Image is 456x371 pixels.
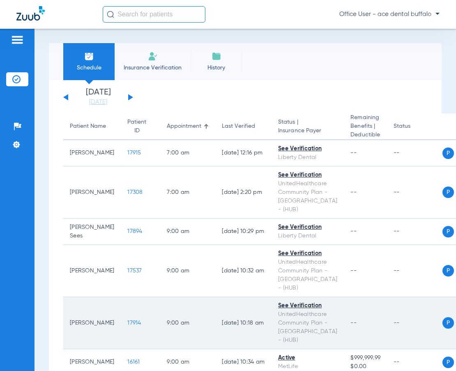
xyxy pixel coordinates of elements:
span: -- [350,228,357,234]
td: [PERSON_NAME] Sees [63,219,121,245]
td: [PERSON_NAME] [63,245,121,297]
div: Appointment [167,122,209,131]
th: Status | [272,113,344,140]
div: See Verification [278,223,337,232]
th: Status [387,113,442,140]
span: History [197,64,236,72]
span: -- [350,150,357,156]
input: Search for patients [103,6,205,23]
td: 9:00 AM [160,219,215,245]
td: -- [387,297,442,349]
img: hamburger-icon [11,35,24,45]
span: $999,999.99 [350,354,380,362]
div: Liberty Dental [278,232,337,240]
td: -- [387,166,442,219]
div: See Verification [278,145,337,153]
img: History [212,51,221,61]
td: -- [387,219,442,245]
a: [DATE] [74,98,123,106]
div: UnitedHealthcare Community Plan - [GEOGRAPHIC_DATA] - (HUB) [278,258,337,293]
span: P [442,226,454,237]
span: 17894 [127,228,142,234]
div: See Verification [278,302,337,310]
span: Insurance Payer [278,127,337,135]
div: Last Verified [222,122,255,131]
td: [PERSON_NAME] [63,297,121,349]
div: MetLife [278,362,337,371]
span: P [442,187,454,198]
th: Remaining Benefits | [344,113,387,140]
td: [DATE] 10:18 AM [215,297,272,349]
span: 17537 [127,268,142,274]
div: Patient Name [70,122,114,131]
div: Patient Name [70,122,106,131]
div: Last Verified [222,122,265,131]
span: 17915 [127,150,141,156]
div: See Verification [278,249,337,258]
td: [PERSON_NAME] [63,166,121,219]
div: UnitedHealthcare Community Plan - [GEOGRAPHIC_DATA] - (HUB) [278,180,337,214]
div: Appointment [167,122,201,131]
span: -- [350,268,357,274]
img: Zuub Logo [16,6,45,21]
span: $0.00 [350,362,380,371]
span: 17308 [127,189,143,195]
td: 7:00 AM [160,140,215,166]
span: Schedule [69,64,108,72]
span: -- [350,189,357,195]
div: Patient ID [127,118,146,135]
td: -- [387,140,442,166]
span: P [442,317,454,329]
span: Insurance Verification [121,64,184,72]
td: [DATE] 10:32 AM [215,245,272,297]
div: Liberty Dental [278,153,337,162]
div: Patient ID [127,118,154,135]
div: See Verification [278,171,337,180]
td: [DATE] 10:29 PM [215,219,272,245]
span: Deductible [350,131,380,139]
td: [PERSON_NAME] [63,140,121,166]
td: [DATE] 2:20 PM [215,166,272,219]
td: 9:00 AM [160,245,215,297]
td: [DATE] 12:16 PM [215,140,272,166]
td: -- [387,245,442,297]
span: Office User - ace dental buffalo [339,10,440,18]
span: 17914 [127,320,141,326]
iframe: Chat Widget [415,332,456,371]
span: P [442,147,454,159]
div: Active [278,354,337,362]
li: [DATE] [74,88,123,106]
span: -- [350,320,357,326]
div: UnitedHealthcare Community Plan - [GEOGRAPHIC_DATA] - (HUB) [278,310,337,345]
span: 16161 [127,359,140,365]
img: Schedule [84,51,94,61]
td: 9:00 AM [160,297,215,349]
td: 7:00 AM [160,166,215,219]
img: Search Icon [107,11,114,18]
img: Manual Insurance Verification [148,51,158,61]
span: P [442,265,454,277]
